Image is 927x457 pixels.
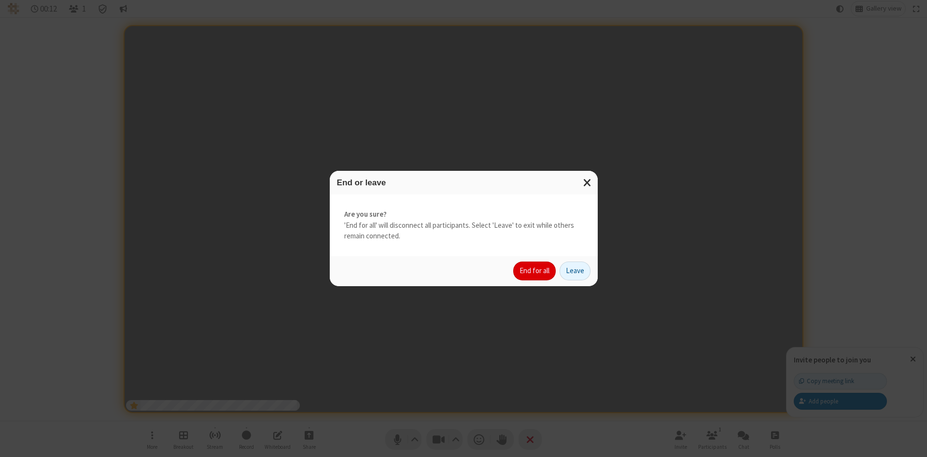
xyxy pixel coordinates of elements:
[337,178,590,187] h3: End or leave
[577,171,598,194] button: Close modal
[344,209,583,220] strong: Are you sure?
[330,194,598,256] div: 'End for all' will disconnect all participants. Select 'Leave' to exit while others remain connec...
[560,262,590,281] button: Leave
[513,262,556,281] button: End for all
